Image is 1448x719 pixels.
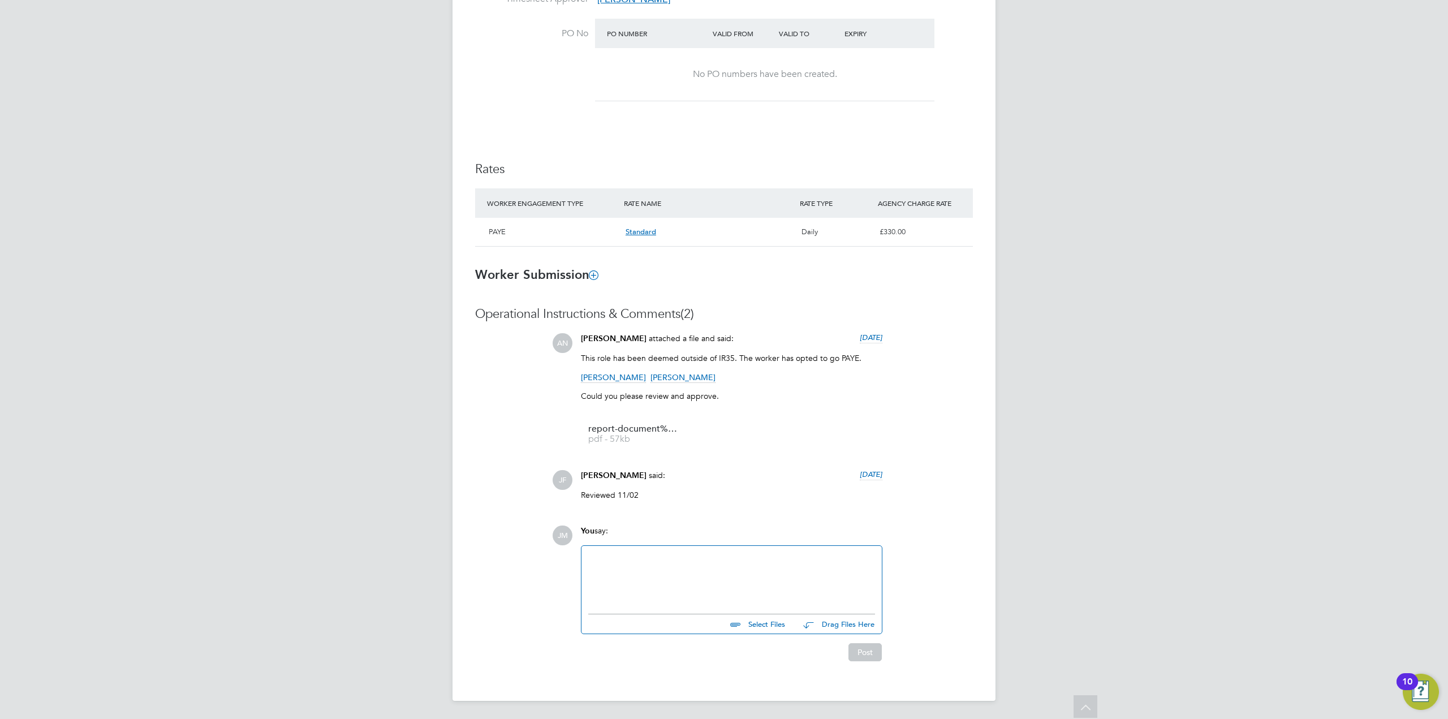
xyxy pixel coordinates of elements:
span: [PERSON_NAME] [650,372,716,383]
p: Reviewed 11/02 [581,490,882,500]
div: AGENCY CHARGE RATE [875,193,973,213]
span: report-document%20(4) [588,425,679,433]
span: [DATE] [860,333,882,342]
div: Valid From [710,23,776,44]
span: AN [553,333,572,353]
span: JM [553,526,572,545]
div: PAYE [484,222,621,242]
div: Expiry [842,23,908,44]
span: attached a file and said: [649,333,734,343]
button: Drag Files Here [794,613,875,636]
span: You [581,526,594,536]
div: PO Number [604,23,710,44]
div: Daily [797,222,875,242]
span: said: [649,470,665,480]
div: RATE NAME [621,193,797,213]
span: Standard [626,227,656,236]
h3: Rates [475,161,973,178]
span: [DATE] [860,470,882,479]
span: pdf - 57kb [588,435,679,444]
span: (2) [680,306,694,321]
p: This role has been deemed outside of IR35. The worker has opted to go PAYE. [581,353,882,363]
span: [PERSON_NAME] [581,471,647,480]
div: £330.00 [875,222,973,242]
button: Post [848,643,882,661]
div: 10 [1402,682,1412,696]
div: Valid To [776,23,842,44]
span: [PERSON_NAME] [581,372,646,383]
label: PO No [475,28,588,40]
div: No PO numbers have been created. [606,68,923,80]
div: say: [581,526,882,545]
button: Open Resource Center, 10 new notifications [1403,674,1439,710]
p: Could you please review and approve. [581,391,882,401]
h3: Operational Instructions & Comments [475,306,973,322]
div: RATE TYPE [797,193,875,213]
span: JF [553,470,572,490]
div: WORKER ENGAGEMENT TYPE [484,193,621,213]
span: [PERSON_NAME] [581,334,647,343]
b: Worker Submission [475,267,598,282]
